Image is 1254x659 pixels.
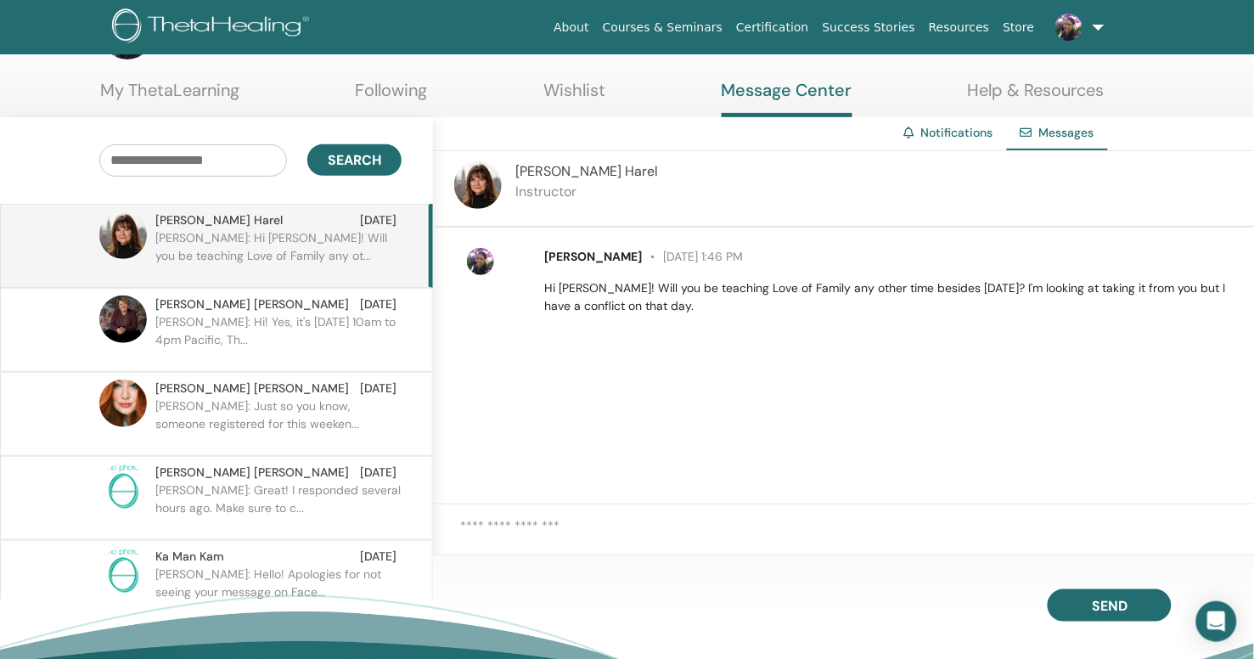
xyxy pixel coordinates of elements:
a: Resources [922,12,997,43]
a: Wishlist [543,80,605,113]
img: default.jpg [99,211,147,259]
img: default.jpg [467,248,494,275]
p: [PERSON_NAME]: Just so you know, someone registered for this weeken... [155,397,402,448]
img: default.jpg [99,296,147,343]
p: [PERSON_NAME]: Hi [PERSON_NAME]! Will you be teaching Love of Family any ot... [155,229,402,280]
img: default.jpg [1055,14,1082,41]
p: [PERSON_NAME]: Hello! Apologies for not seeing your message on Face... [155,566,402,617]
img: default.jpg [99,380,147,427]
div: Open Intercom Messenger [1196,601,1237,642]
p: Hi [PERSON_NAME]! Will you be teaching Love of Family any other time besides [DATE]? I'm looking ... [545,279,1234,315]
p: [PERSON_NAME]: Hi! Yes, it's [DATE] 10am to 4pm Pacific, Th... [155,313,402,364]
a: Following [356,80,428,113]
a: Message Center [722,80,852,117]
span: Send [1092,597,1127,615]
span: [PERSON_NAME] Harel [155,211,283,229]
span: [DATE] [360,296,396,313]
button: Search [307,144,402,176]
a: Help & Resources [968,80,1105,113]
img: no-photo.png [99,464,147,511]
img: logo.png [112,8,315,47]
span: [DATE] [360,211,396,229]
span: [PERSON_NAME] [PERSON_NAME] [155,380,349,397]
span: [DATE] [360,380,396,397]
span: [PERSON_NAME] Harel [515,162,658,180]
a: Courses & Seminars [596,12,730,43]
span: [PERSON_NAME] [545,249,643,264]
a: Notifications [921,125,993,140]
a: Store [997,12,1042,43]
p: Instructor [515,182,658,202]
img: no-photo.png [99,548,147,595]
a: Success Stories [816,12,922,43]
span: [DATE] [360,464,396,482]
img: default.jpg [454,161,502,209]
a: My ThetaLearning [100,80,239,113]
button: Send [1048,589,1172,622]
span: [PERSON_NAME] [PERSON_NAME] [155,464,349,482]
p: [PERSON_NAME]: Great! I responded several hours ago. Make sure to c... [155,482,402,532]
span: [PERSON_NAME] [PERSON_NAME] [155,296,349,313]
span: [DATE] [360,548,396,566]
span: [DATE] 1:46 PM [643,249,744,264]
a: Certification [729,12,815,43]
span: Messages [1039,125,1094,140]
span: Ka Man Kam [155,548,224,566]
a: About [547,12,595,43]
span: Search [328,151,381,169]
